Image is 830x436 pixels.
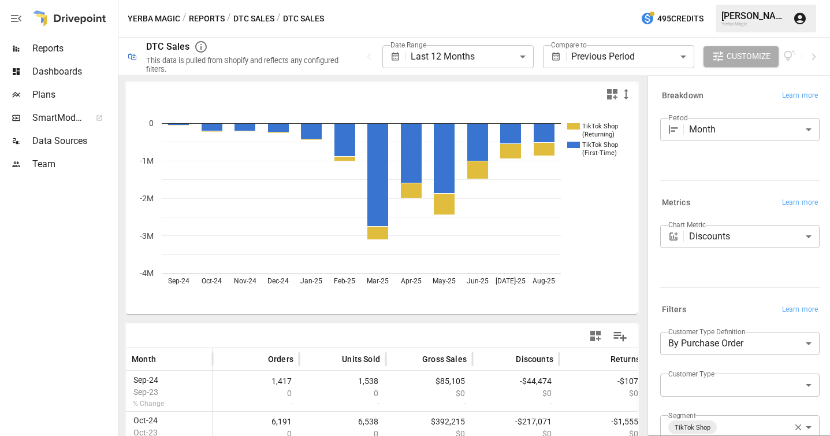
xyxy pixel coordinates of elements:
span: Previous Period [571,51,635,62]
text: Dec-24 [267,277,289,285]
div: Month [689,118,820,141]
button: 495Credits [636,8,708,29]
button: Sort [157,351,173,367]
text: Jan-25 [300,277,322,285]
div: / [277,12,281,26]
span: % Change [132,400,206,408]
span: 1,538 [305,376,380,386]
button: Sort [251,351,267,367]
h6: Metrics [662,197,690,209]
text: -4M [140,268,154,278]
span: 495 Credits [657,12,704,26]
span: -$217,071 [478,417,553,426]
div: By Purchase Order [660,332,820,355]
label: Period [668,113,688,123]
text: TikTok Shop [582,123,618,130]
span: $85,105 [392,376,467,386]
button: Yerba Magic [128,12,180,26]
button: Sort [405,351,421,367]
span: 1,417 [218,376,293,386]
button: View documentation [783,46,796,67]
text: Nov-24 [234,277,256,285]
button: Sort [498,351,515,367]
label: Segment [668,411,695,420]
span: Sep-23 [132,387,206,397]
span: $0 [565,389,640,398]
div: [PERSON_NAME] [721,10,786,21]
label: Customer Type Definition [668,327,746,337]
div: DTC Sales [146,41,189,52]
span: Dashboards [32,65,116,79]
button: DTC Sales [233,12,274,26]
span: $392,215 [392,417,467,426]
button: Sort [593,351,609,367]
text: [DATE]-25 [496,277,526,285]
text: -1M [140,156,154,165]
span: -$107 [565,376,640,386]
text: Aug-25 [533,277,555,285]
span: 6,191 [218,417,293,426]
span: $0 [478,389,553,398]
span: Last 12 Months [411,51,475,62]
text: Mar-25 [367,277,389,285]
span: Learn more [782,90,818,102]
div: This data is pulled from Shopify and reflects any configured filters. [146,56,348,73]
span: Month [132,353,156,365]
h6: Breakdown [662,90,704,102]
span: ™ [83,109,91,124]
div: Discounts [689,225,820,248]
span: Learn more [782,197,818,209]
span: Customize [727,49,771,64]
span: - [565,401,640,407]
span: - [478,401,553,407]
button: Manage Columns [607,323,633,349]
span: - [305,401,380,407]
label: Compare to [551,40,587,50]
span: - [392,401,467,407]
text: Feb-25 [334,277,355,285]
span: Orders [268,353,293,365]
div: Yerba Magic [721,21,786,27]
svg: A chart. [126,106,638,314]
span: Team [32,157,116,171]
text: May-25 [433,277,456,285]
div: / [183,12,187,26]
span: 0 [218,389,293,398]
text: Apr-25 [401,277,422,285]
button: Schedule report [801,50,814,63]
text: (First-Time) [582,149,617,157]
span: Learn more [782,304,818,316]
div: / [227,12,231,26]
span: Returns [611,353,640,365]
span: $0 [392,389,467,398]
label: Date Range [390,40,426,50]
span: Plans [32,88,116,102]
span: -$44,474 [478,376,553,386]
text: TikTok Shop [582,141,618,149]
text: -3M [140,231,154,241]
span: 6,538 [305,417,380,426]
text: Jun-25 [467,277,489,285]
text: Sep-24 [168,277,189,285]
span: Reports [32,42,116,56]
span: Gross Sales [422,353,467,365]
text: Oct-24 [202,277,222,285]
span: 0 [305,389,380,398]
button: Sort [325,351,341,367]
span: Discounts [516,353,553,365]
span: SmartModel [32,111,83,125]
text: (Returning) [582,131,615,138]
span: Data Sources [32,134,116,148]
label: Chart Metric [668,220,706,230]
label: Customer Type [668,369,714,379]
span: -$1,555 [565,417,640,426]
div: 🛍 [128,51,137,62]
h6: Filters [662,304,686,316]
button: Customize [704,46,779,67]
span: Sep-24 [132,375,206,385]
text: 0 [149,119,154,128]
span: TikTok Shop [670,421,715,434]
text: -2M [140,194,154,203]
span: - [218,401,293,407]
